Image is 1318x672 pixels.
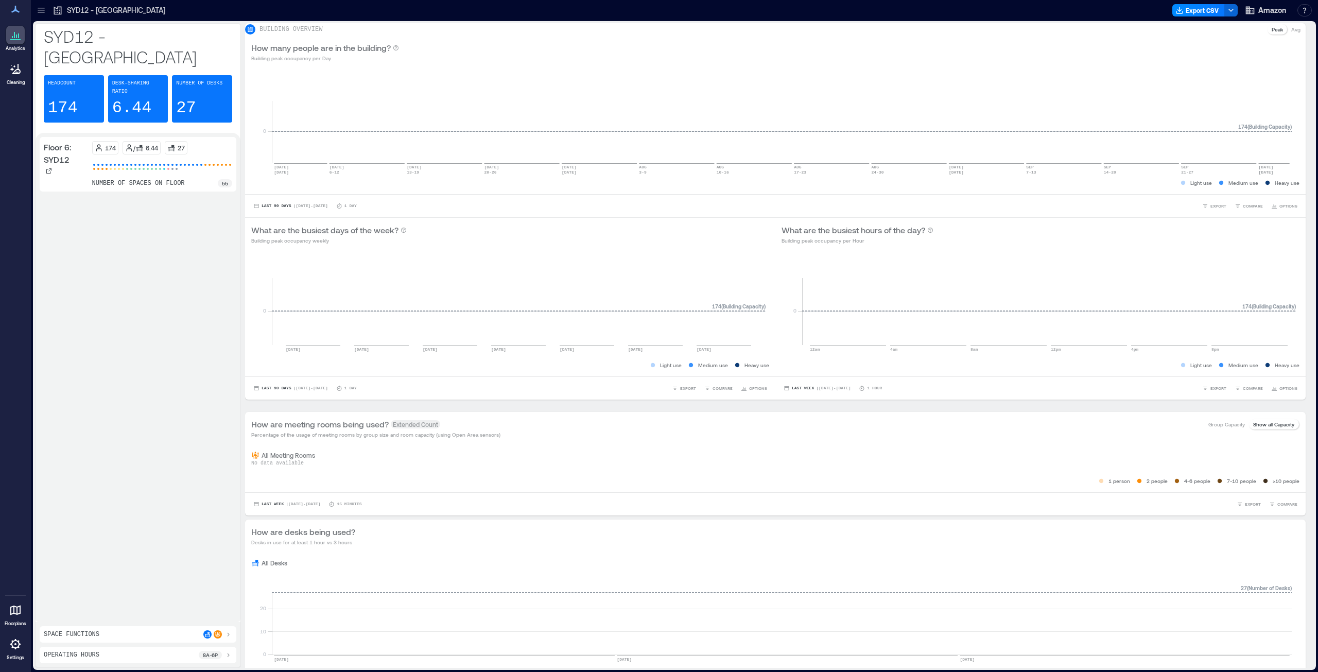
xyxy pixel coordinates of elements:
[562,165,577,169] text: [DATE]
[1172,4,1225,16] button: Export CSV
[782,236,933,245] p: Building peak occupancy per Hour
[1275,179,1299,187] p: Heavy use
[1258,5,1286,15] span: Amazon
[5,621,26,627] p: Floorplans
[3,57,28,89] a: Cleaning
[263,128,266,134] tspan: 0
[1181,170,1193,175] text: 21-27
[2,598,29,630] a: Floorplans
[639,170,647,175] text: 3-9
[960,657,975,662] text: [DATE]
[7,654,24,661] p: Settings
[810,347,820,352] text: 12am
[259,25,322,33] p: BUILDING OVERVIEW
[1104,165,1112,169] text: SEP
[251,201,330,211] button: Last 90 Days |[DATE]-[DATE]
[660,361,682,369] p: Light use
[484,165,499,169] text: [DATE]
[146,144,158,152] p: 6.44
[744,361,769,369] p: Heavy use
[1233,201,1265,211] button: COMPARE
[560,347,575,352] text: [DATE]
[1273,477,1299,485] p: >10 people
[274,170,289,175] text: [DATE]
[639,165,647,169] text: AUG
[251,499,322,509] button: Last Week |[DATE]-[DATE]
[628,347,643,352] text: [DATE]
[698,361,728,369] p: Medium use
[48,98,78,118] p: 174
[286,347,301,352] text: [DATE]
[1200,201,1228,211] button: EXPORT
[251,430,500,439] p: Percentage of the usage of meeting rooms by group size and room capacity (using Open Area sensors)
[1279,385,1297,391] span: OPTIONS
[1245,501,1261,507] span: EXPORT
[680,385,696,391] span: EXPORT
[178,144,185,152] p: 27
[44,141,88,166] p: Floor 6: SYD12
[1051,347,1061,352] text: 12pm
[274,657,289,662] text: [DATE]
[1243,203,1263,209] span: COMPARE
[1235,499,1263,509] button: EXPORT
[1190,361,1212,369] p: Light use
[1181,165,1189,169] text: SEP
[112,79,164,96] p: Desk-sharing ratio
[176,98,196,118] p: 27
[782,383,853,393] button: Last Week |[DATE]-[DATE]
[203,651,218,659] p: 8a - 6p
[749,385,767,391] span: OPTIONS
[251,236,407,245] p: Building peak occupancy weekly
[251,42,391,54] p: How many people are in the building?
[670,383,698,393] button: EXPORT
[1259,170,1274,175] text: [DATE]
[67,5,165,15] p: SYD12 - [GEOGRAPHIC_DATA]
[344,385,357,391] p: 1 Day
[3,23,28,55] a: Analytics
[423,347,438,352] text: [DATE]
[1253,420,1294,428] p: Show all Capacity
[44,630,99,639] p: Space Functions
[329,170,339,175] text: 6-12
[617,657,632,662] text: [DATE]
[251,224,398,236] p: What are the busiest days of the week?
[262,559,287,567] p: All Desks
[251,418,389,430] p: How are meeting rooms being used?
[697,347,712,352] text: [DATE]
[562,170,577,175] text: [DATE]
[1233,383,1265,393] button: COMPARE
[782,224,925,236] p: What are the busiest hours of the day?
[1242,2,1289,19] button: Amazon
[263,307,266,314] tspan: 0
[1200,383,1228,393] button: EXPORT
[794,170,806,175] text: 17-23
[1208,420,1245,428] p: Group Capacity
[717,170,729,175] text: 10-16
[391,420,440,428] span: Extended Count
[794,165,802,169] text: AUG
[6,45,25,51] p: Analytics
[263,651,266,657] tspan: 0
[793,307,796,314] tspan: 0
[44,26,232,67] p: SYD12 - [GEOGRAPHIC_DATA]
[407,170,419,175] text: 13-19
[1210,385,1226,391] span: EXPORT
[3,632,28,664] a: Settings
[112,98,152,118] p: 6.44
[260,628,266,634] tspan: 10
[1104,170,1116,175] text: 14-20
[251,526,355,538] p: How are desks being used?
[1269,383,1299,393] button: OPTIONS
[1147,477,1168,485] p: 2 people
[1269,201,1299,211] button: OPTIONS
[262,451,315,459] p: All Meeting Rooms
[1190,179,1212,187] p: Light use
[344,203,357,209] p: 1 Day
[274,165,289,169] text: [DATE]
[48,79,76,88] p: Headcount
[1026,170,1036,175] text: 7-13
[484,170,497,175] text: 20-26
[176,79,222,88] p: Number of Desks
[702,383,735,393] button: COMPARE
[1267,499,1299,509] button: COMPARE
